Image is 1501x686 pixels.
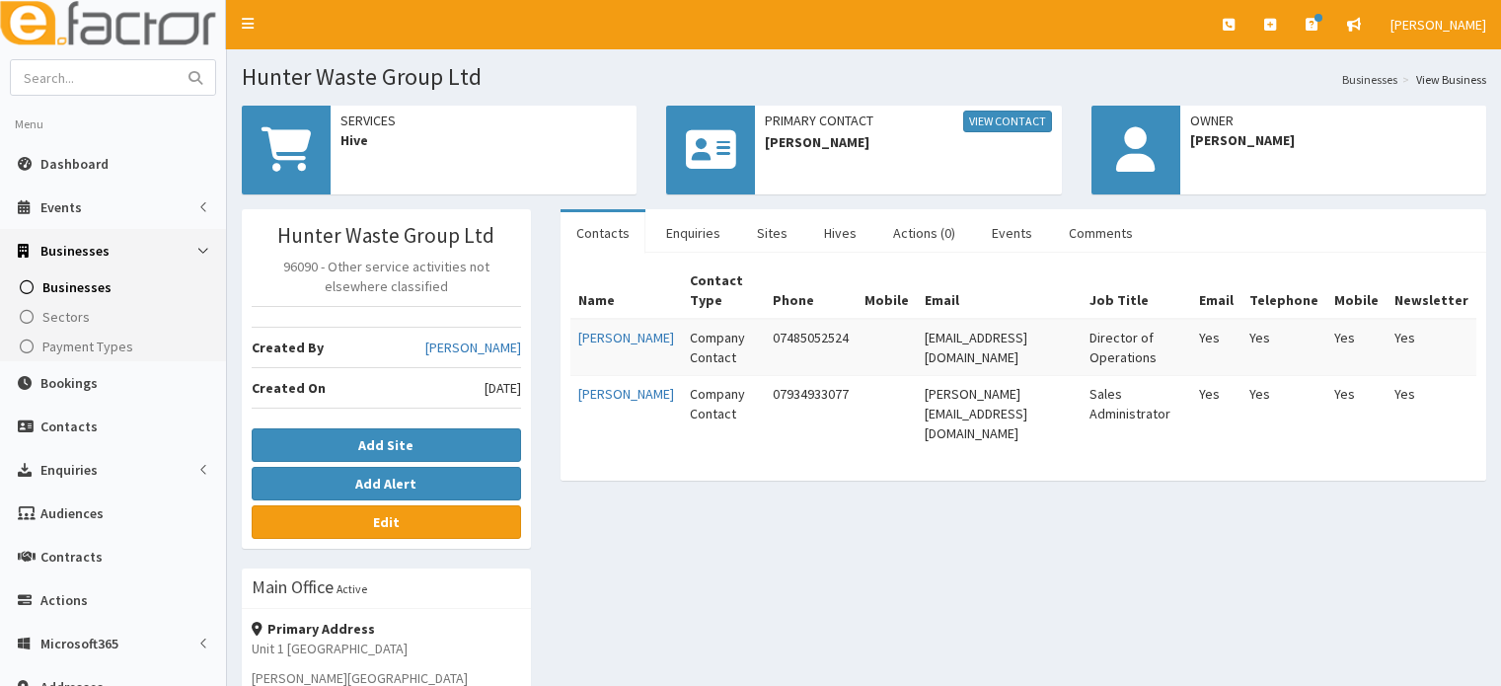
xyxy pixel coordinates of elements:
a: Payment Types [5,332,226,361]
a: Enquiries [650,212,736,254]
a: Actions (0) [877,212,971,254]
p: 96090 - Other service activities not elsewhere classified [252,257,521,296]
th: Phone [765,263,857,319]
span: Actions [40,591,88,609]
a: Businesses [1342,71,1397,88]
a: Hives [808,212,872,254]
b: Add Site [358,436,413,454]
span: [PERSON_NAME] [765,132,1051,152]
a: Sites [741,212,803,254]
td: Yes [1387,376,1476,452]
span: Bookings [40,374,98,392]
span: [DATE] [485,378,521,398]
span: Sectors [42,308,90,326]
span: Businesses [42,278,112,296]
span: Businesses [40,242,110,260]
h3: Main Office [252,578,334,596]
input: Search... [11,60,177,95]
b: Created By [252,339,324,356]
h1: Hunter Waste Group Ltd [242,64,1486,90]
a: Edit [252,505,521,539]
td: [PERSON_NAME][EMAIL_ADDRESS][DOMAIN_NAME] [917,376,1082,452]
th: Job Title [1082,263,1191,319]
strong: Primary Address [252,620,375,638]
th: Email [917,263,1082,319]
span: Audiences [40,504,104,522]
span: Events [40,198,82,216]
th: Email [1191,263,1241,319]
td: [EMAIL_ADDRESS][DOMAIN_NAME] [917,319,1082,376]
span: [PERSON_NAME] [1190,130,1476,150]
th: Contact Type [682,263,765,319]
td: Sales Administrator [1082,376,1191,452]
span: Contacts [40,418,98,435]
a: Events [976,212,1048,254]
span: Payment Types [42,338,133,355]
span: Owner [1190,111,1476,130]
button: Add Alert [252,467,521,500]
h3: Hunter Waste Group Ltd [252,224,521,247]
td: Yes [1191,319,1241,376]
a: [PERSON_NAME] [578,329,674,346]
td: 07485052524 [765,319,857,376]
a: Comments [1053,212,1149,254]
span: Dashboard [40,155,109,173]
th: Mobile [1326,263,1387,319]
td: Director of Operations [1082,319,1191,376]
a: Sectors [5,302,226,332]
span: Microsoft365 [40,635,118,652]
span: [PERSON_NAME] [1390,16,1486,34]
th: Mobile [857,263,917,319]
td: Company Contact [682,319,765,376]
span: Primary Contact [765,111,1051,132]
td: 07934933077 [765,376,857,452]
td: Company Contact [682,376,765,452]
small: Active [337,581,367,596]
th: Telephone [1241,263,1326,319]
a: Contacts [561,212,645,254]
a: [PERSON_NAME] [578,385,674,403]
td: Yes [1326,376,1387,452]
b: Add Alert [355,475,416,493]
td: Yes [1241,319,1326,376]
th: Name [570,263,682,319]
th: Newsletter [1387,263,1476,319]
td: Yes [1326,319,1387,376]
b: Created On [252,379,326,397]
p: Unit 1 [GEOGRAPHIC_DATA] [252,639,521,658]
span: Enquiries [40,461,98,479]
b: Edit [373,513,400,531]
li: View Business [1397,71,1486,88]
a: Businesses [5,272,226,302]
a: [PERSON_NAME] [425,338,521,357]
span: Services [340,111,627,130]
td: Yes [1191,376,1241,452]
td: Yes [1241,376,1326,452]
td: Yes [1387,319,1476,376]
span: Contracts [40,548,103,566]
a: View Contact [963,111,1052,132]
span: Hive [340,130,627,150]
